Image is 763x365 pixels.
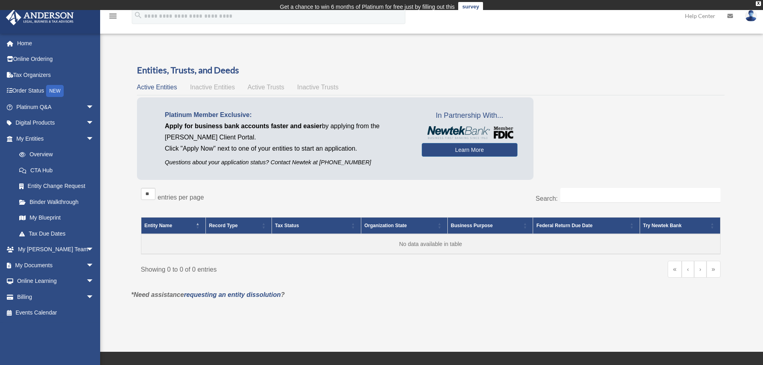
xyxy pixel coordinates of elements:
[6,51,106,67] a: Online Ordering
[11,178,102,194] a: Entity Change Request
[422,109,517,122] span: In Partnership With...
[205,218,272,234] th: Record Type: Activate to sort
[145,223,172,228] span: Entity Name
[141,218,205,234] th: Entity Name: Activate to invert sorting
[131,291,285,298] em: *Need assistance ?
[745,10,757,22] img: User Pic
[422,143,517,157] a: Learn More
[536,195,558,202] label: Search:
[141,261,425,275] div: Showing 0 to 0 of 0 entries
[451,223,493,228] span: Business Purpose
[426,126,513,139] img: NewtekBankLogoSM.png
[108,14,118,21] a: menu
[364,223,407,228] span: Organization State
[361,218,447,234] th: Organization State: Activate to sort
[756,1,761,6] div: close
[86,115,102,131] span: arrow_drop_down
[707,261,721,278] a: Last
[86,273,102,290] span: arrow_drop_down
[248,84,284,91] span: Active Trusts
[11,147,98,163] a: Overview
[6,257,106,273] a: My Documentsarrow_drop_down
[86,131,102,147] span: arrow_drop_down
[272,218,361,234] th: Tax Status: Activate to sort
[668,261,682,278] a: First
[297,84,338,91] span: Inactive Trusts
[184,291,281,298] a: requesting an entity dissolution
[682,261,694,278] a: Previous
[275,223,299,228] span: Tax Status
[86,242,102,258] span: arrow_drop_down
[6,83,106,99] a: Order StatusNEW
[137,64,725,77] h3: Entities, Trusts, and Deeds
[6,305,106,321] a: Events Calendar
[694,261,707,278] a: Next
[11,194,102,210] a: Binder Walkthrough
[165,143,410,154] p: Click "Apply Now" next to one of your entities to start an application.
[6,242,106,258] a: My [PERSON_NAME] Teamarrow_drop_down
[86,99,102,115] span: arrow_drop_down
[4,10,76,25] img: Anderson Advisors Platinum Portal
[11,226,102,242] a: Tax Due Dates
[6,35,106,51] a: Home
[6,99,106,115] a: Platinum Q&Aarrow_drop_down
[190,84,235,91] span: Inactive Entities
[6,115,106,131] a: Digital Productsarrow_drop_down
[6,273,106,289] a: Online Learningarrow_drop_down
[141,234,720,254] td: No data available in table
[6,67,106,83] a: Tax Organizers
[643,221,708,230] div: Try Newtek Bank
[137,84,177,91] span: Active Entities
[447,218,533,234] th: Business Purpose: Activate to sort
[134,11,143,20] i: search
[458,2,483,12] a: survey
[86,257,102,274] span: arrow_drop_down
[165,109,410,121] p: Platinum Member Exclusive:
[86,289,102,305] span: arrow_drop_down
[165,121,410,143] p: by applying from the [PERSON_NAME] Client Portal.
[158,194,204,201] label: entries per page
[165,123,322,129] span: Apply for business bank accounts faster and easier
[46,85,64,97] div: NEW
[11,210,102,226] a: My Blueprint
[536,223,592,228] span: Federal Return Due Date
[108,11,118,21] i: menu
[11,162,102,178] a: CTA Hub
[165,157,410,167] p: Questions about your application status? Contact Newtek at [PHONE_NUMBER]
[6,289,106,305] a: Billingarrow_drop_down
[640,218,720,234] th: Try Newtek Bank : Activate to sort
[533,218,640,234] th: Federal Return Due Date: Activate to sort
[209,223,238,228] span: Record Type
[280,2,455,12] div: Get a chance to win 6 months of Platinum for free just by filling out this
[6,131,102,147] a: My Entitiesarrow_drop_down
